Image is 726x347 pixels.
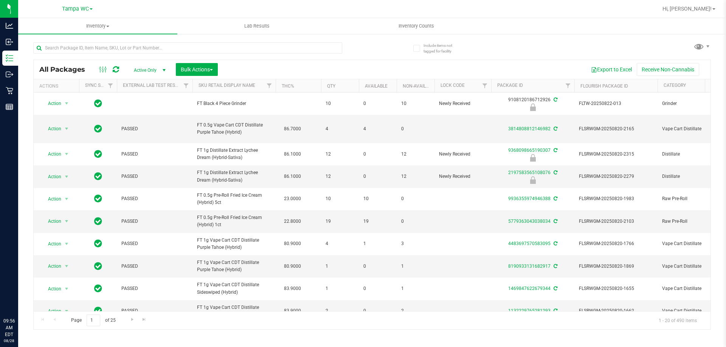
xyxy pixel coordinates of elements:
[94,149,102,159] span: In Sync
[87,315,100,326] input: 1
[508,286,551,291] a: 1469847622679344
[363,285,392,292] span: 0
[580,83,628,89] a: Flourish Package ID
[234,23,280,29] span: Lab Results
[552,126,557,131] span: Sync from Compliance System
[439,151,487,158] span: Newly Received
[490,176,576,184] div: Newly Received
[62,6,89,12] span: Tampa WC
[401,173,430,180] span: 12
[280,261,305,272] span: 80.9000
[39,65,93,74] span: All Packages
[180,79,192,92] a: Filter
[197,237,271,251] span: FT 1g Vape Cart CDT Distillate Purple Tahoe (Hybrid)
[41,261,62,271] span: Action
[8,287,30,309] iframe: Resource center
[552,196,557,201] span: Sync from Compliance System
[62,123,71,134] span: select
[662,100,719,107] span: Grinder
[197,214,271,228] span: FT 0.5g Pre-Roll Fried Ice Cream (Hybrid) 1ct
[401,307,430,315] span: 2
[121,285,188,292] span: PASSED
[327,83,335,89] a: Qty
[552,264,557,269] span: Sync from Compliance System
[363,218,392,225] span: 19
[41,216,62,227] span: Action
[497,83,523,88] a: Package ID
[401,218,430,225] span: 0
[552,241,557,246] span: Sync from Compliance System
[18,23,177,29] span: Inventory
[363,263,392,270] span: 0
[94,261,102,271] span: In Sync
[401,240,430,247] span: 3
[508,196,551,201] a: 9936355974946388
[176,63,218,76] button: Bulk Actions
[662,218,719,225] span: Raw Pre-Roll
[3,318,15,338] p: 09:56 AM EDT
[662,240,719,247] span: Vape Cart Distillate
[62,306,71,316] span: select
[423,43,461,54] span: Include items not tagged for facility
[326,195,354,202] span: 10
[508,170,551,175] a: 2197583565108076
[33,42,342,54] input: Search Package ID, Item Name, SKU, Lot or Part Number...
[579,100,653,107] span: FLTW-20250822-013
[401,125,430,133] span: 0
[401,195,430,202] span: 0
[6,87,13,94] inline-svg: Retail
[62,216,71,227] span: select
[552,170,557,175] span: Sync from Compliance System
[326,285,354,292] span: 1
[508,126,551,131] a: 3814808812146982
[282,83,294,89] a: THC%
[94,305,102,316] span: In Sync
[403,83,436,89] a: Non-Available
[62,284,71,294] span: select
[39,83,76,89] div: Actions
[579,263,653,270] span: FLSRWGM-20250820-1869
[490,96,576,111] div: 9108120186712926
[121,125,188,133] span: PASSED
[280,123,305,134] span: 86.7000
[579,151,653,158] span: FLSRWGM-20250820-2315
[363,125,392,133] span: 4
[662,307,719,315] span: Vape Cart Distillate
[197,192,271,206] span: FT 0.5g Pre-Roll Fried Ice Cream (Hybrid) 5ct
[123,83,182,88] a: External Lab Test Result
[326,263,354,270] span: 1
[326,125,354,133] span: 4
[490,154,576,162] div: Newly Received
[127,315,138,325] a: Go to the next page
[197,304,271,318] span: FT 1g Vape Cart CDT Distillate Sideswiped (Hybrid)
[326,100,354,107] span: 10
[664,83,686,88] a: Category
[41,171,62,182] span: Action
[94,238,102,249] span: In Sync
[552,97,557,102] span: Sync from Compliance System
[441,83,465,88] a: Lock Code
[508,219,551,224] a: 5779363043038034
[388,23,444,29] span: Inventory Counts
[280,283,305,294] span: 83.9000
[104,79,117,92] a: Filter
[280,193,305,204] span: 23.0000
[662,6,712,12] span: Hi, [PERSON_NAME]!
[326,173,354,180] span: 12
[41,194,62,204] span: Action
[197,281,271,296] span: FT 1g Vape Cart CDT Distillate Sideswiped (Hybrid)
[508,241,551,246] a: 4483697570583095
[552,148,557,153] span: Sync from Compliance System
[326,307,354,315] span: 2
[326,240,354,247] span: 4
[94,193,102,204] span: In Sync
[94,171,102,182] span: In Sync
[579,125,653,133] span: FLSRWGM-20250820-2165
[121,151,188,158] span: PASSED
[579,307,653,315] span: FLSRWGM-20250820-1662
[280,305,305,316] span: 83.9000
[662,195,719,202] span: Raw Pre-Roll
[280,149,305,160] span: 86.1000
[562,79,574,92] a: Filter
[508,264,551,269] a: 8190933131682917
